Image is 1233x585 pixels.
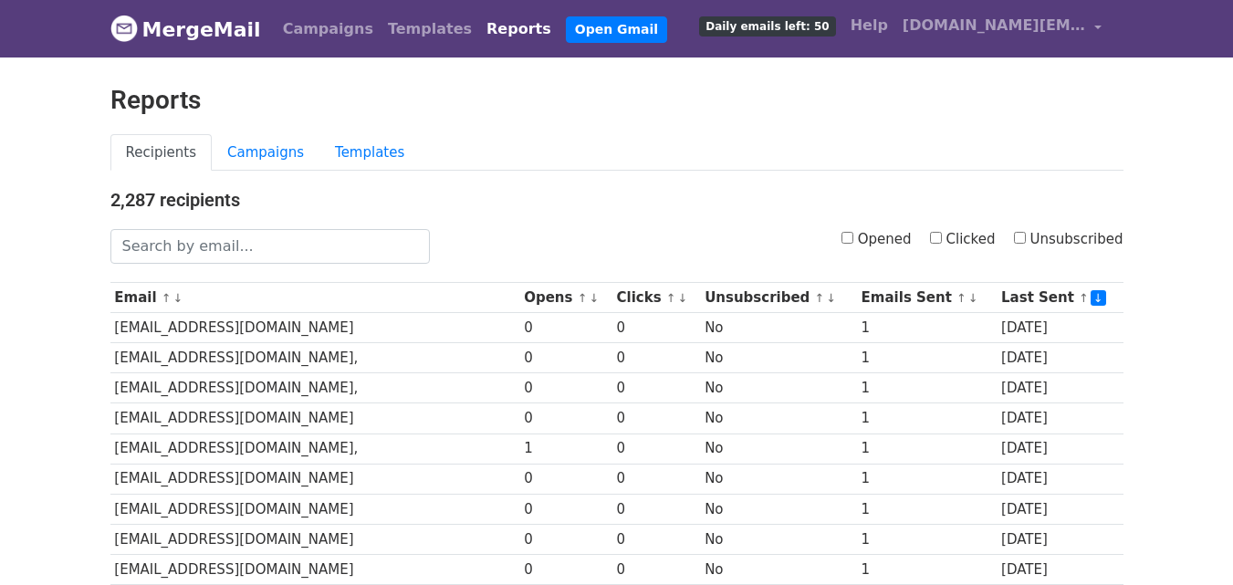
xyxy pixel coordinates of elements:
a: ↑ [666,291,676,305]
td: No [700,494,856,524]
td: [DATE] [997,554,1123,584]
span: [DOMAIN_NAME][EMAIL_ADDRESS][DOMAIN_NAME] [903,15,1085,37]
a: ↓ [589,291,599,305]
td: No [700,313,856,343]
td: No [700,434,856,464]
td: [EMAIL_ADDRESS][DOMAIN_NAME] [110,554,520,584]
td: No [700,464,856,494]
td: 0 [519,373,611,403]
td: [DATE] [997,524,1123,554]
h4: 2,287 recipients [110,189,1123,211]
td: No [700,554,856,584]
td: 0 [612,403,701,434]
a: ↓ [826,291,836,305]
td: [DATE] [997,403,1123,434]
a: Help [843,7,895,44]
a: Templates [319,134,420,172]
td: 1 [857,373,997,403]
input: Unsubscribed [1014,232,1026,244]
a: ↑ [162,291,172,305]
th: Email [110,283,520,313]
a: Daily emails left: 50 [692,7,842,44]
td: No [700,373,856,403]
td: 1 [857,524,997,554]
td: 0 [612,343,701,373]
td: 1 [857,464,997,494]
td: 0 [612,313,701,343]
span: Daily emails left: 50 [699,16,835,37]
a: ↓ [173,291,183,305]
td: 0 [519,554,611,584]
th: Last Sent [997,283,1123,313]
img: MergeMail logo [110,15,138,42]
a: Templates [381,11,479,47]
td: 0 [519,403,611,434]
label: Clicked [930,229,996,250]
input: Clicked [930,232,942,244]
input: Search by email... [110,229,430,264]
td: 0 [612,524,701,554]
input: Opened [841,232,853,244]
td: 1 [857,343,997,373]
td: [DATE] [997,313,1123,343]
td: [DATE] [997,494,1123,524]
th: Clicks [612,283,701,313]
td: 1 [857,403,997,434]
a: Recipients [110,134,213,172]
td: 1 [857,313,997,343]
th: Emails Sent [857,283,997,313]
td: [EMAIL_ADDRESS][DOMAIN_NAME] [110,524,520,554]
td: [DATE] [997,343,1123,373]
a: Campaigns [276,11,381,47]
td: 0 [612,554,701,584]
a: ↑ [1079,291,1089,305]
td: 0 [612,464,701,494]
td: [EMAIL_ADDRESS][DOMAIN_NAME] [110,403,520,434]
td: [DATE] [997,373,1123,403]
a: ↓ [678,291,688,305]
td: 1 [857,494,997,524]
td: [EMAIL_ADDRESS][DOMAIN_NAME], [110,343,520,373]
th: Opens [519,283,611,313]
td: [DATE] [997,464,1123,494]
label: Opened [841,229,912,250]
a: ↑ [956,291,967,305]
td: [DATE] [997,434,1123,464]
a: ↓ [968,291,978,305]
td: 1 [857,554,997,584]
td: 1 [519,434,611,464]
td: 0 [612,373,701,403]
td: [EMAIL_ADDRESS][DOMAIN_NAME] [110,494,520,524]
td: 0 [612,494,701,524]
a: ↓ [1091,290,1106,306]
a: ↑ [815,291,825,305]
th: Unsubscribed [700,283,856,313]
h2: Reports [110,85,1123,116]
a: MergeMail [110,10,261,48]
td: No [700,403,856,434]
td: [EMAIL_ADDRESS][DOMAIN_NAME] [110,313,520,343]
td: [EMAIL_ADDRESS][DOMAIN_NAME], [110,434,520,464]
td: 0 [519,343,611,373]
a: [DOMAIN_NAME][EMAIL_ADDRESS][DOMAIN_NAME] [895,7,1109,50]
td: 0 [519,494,611,524]
a: Campaigns [212,134,319,172]
td: 0 [519,464,611,494]
a: ↑ [578,291,588,305]
td: 1 [857,434,997,464]
td: No [700,524,856,554]
td: No [700,343,856,373]
td: 0 [519,313,611,343]
a: Reports [479,11,559,47]
td: [EMAIL_ADDRESS][DOMAIN_NAME] [110,464,520,494]
td: [EMAIL_ADDRESS][DOMAIN_NAME], [110,373,520,403]
label: Unsubscribed [1014,229,1123,250]
td: 0 [612,434,701,464]
td: 0 [519,524,611,554]
a: Open Gmail [566,16,667,43]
